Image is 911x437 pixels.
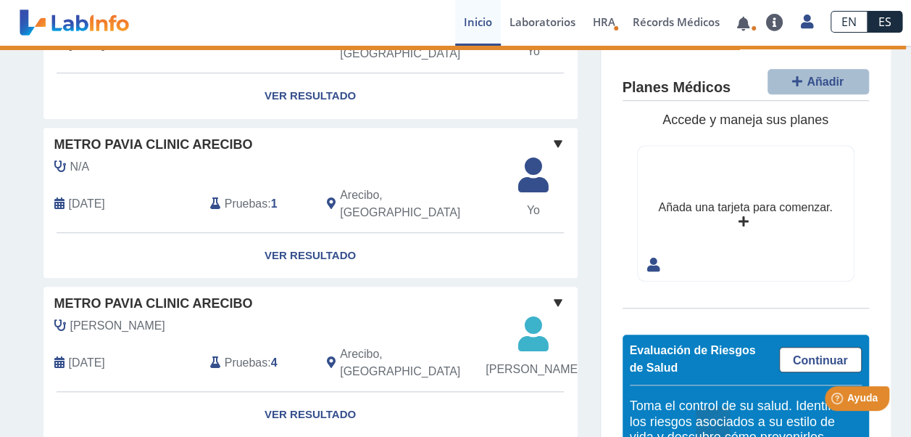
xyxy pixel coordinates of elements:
span: Metro Pavia Clinic Arecibo [54,294,253,314]
div: : [199,187,316,221]
h4: Planes Médicos [623,79,731,97]
span: Evaluación de Riesgos de Salud [630,344,756,374]
span: Panell Dosal, Carlos [70,317,165,335]
span: Accede y maneja sus planes [662,113,828,127]
b: 4 [271,356,278,369]
span: Pruebas [225,195,267,213]
span: Añadir [807,75,844,88]
a: Ver Resultado [43,233,578,279]
span: Continuar [793,354,848,367]
span: Yo [509,43,557,60]
a: Ver Resultado [43,73,578,119]
b: 7 [271,38,278,51]
span: Arecibo, PR [340,187,500,221]
span: Pruebas [225,354,267,372]
span: [PERSON_NAME] [486,361,581,378]
div: Añada una tarjeta para comenzar. [658,199,832,216]
span: Yo [509,202,557,219]
span: Metro Pavia Clinic Arecibo [54,135,253,155]
button: Añadir [768,69,869,94]
span: 2025-03-06 [69,354,105,372]
span: 2025-03-07 [69,195,105,213]
div: : [199,346,316,380]
b: 1 [271,197,278,210]
a: EN [831,11,868,33]
iframe: Help widget launcher [782,380,895,421]
span: N/A [70,158,90,176]
span: HRA [593,15,615,29]
a: ES [868,11,902,33]
a: Continuar [779,347,862,372]
span: Arecibo, PR [340,346,500,380]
